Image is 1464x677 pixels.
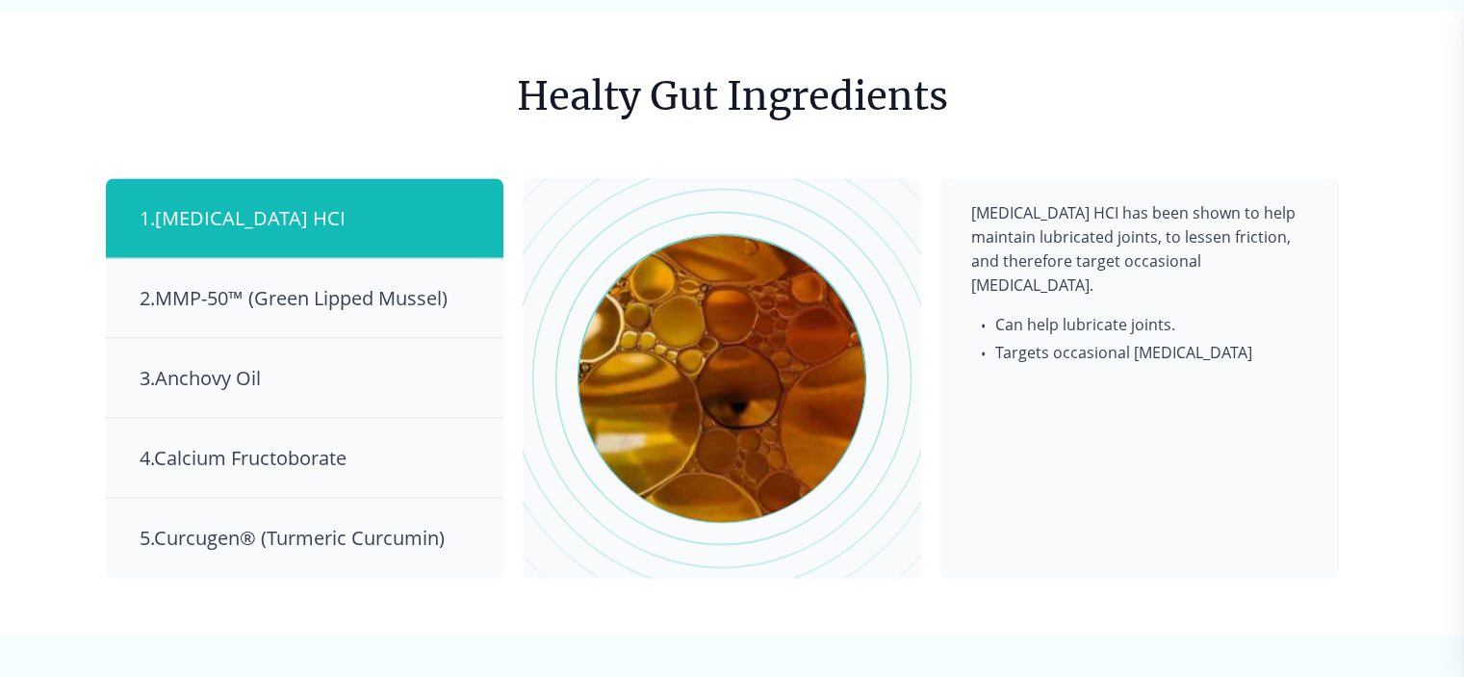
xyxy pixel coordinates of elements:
span: 5 . Curcugen® (Turmeric Curcumin) [140,525,445,551]
span: 3 . Anchovy Oil [140,365,261,391]
p: [MEDICAL_DATA] HCI has been shown to help maintain lubricated joints, to lessen friction, and the... [971,201,1308,298]
span: 2 . MMP-50™ (Green Lipped Mussel) [140,285,448,311]
span: 4 . Calcium Fructoborate [140,445,347,471]
span: 1 . [MEDICAL_DATA] HCI [140,205,346,231]
h3: Healty Gut Ingredients [517,68,948,124]
span: Can help lubricate joints. [995,313,1308,337]
span: Targets occasional [MEDICAL_DATA] [995,341,1308,365]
